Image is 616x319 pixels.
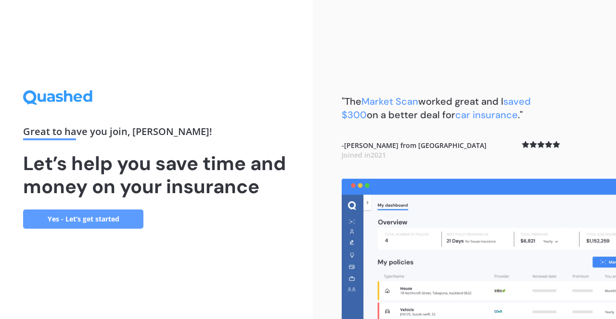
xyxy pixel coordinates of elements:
[23,152,290,198] h1: Let’s help you save time and money on your insurance
[455,109,518,121] span: car insurance
[23,127,290,140] div: Great to have you join , [PERSON_NAME] !
[342,95,531,121] b: "The worked great and I on a better deal for ."
[361,95,418,108] span: Market Scan
[23,209,143,229] a: Yes - Let’s get started
[342,141,487,159] b: - [PERSON_NAME] from [GEOGRAPHIC_DATA]
[342,150,386,159] span: Joined in 2021
[342,179,616,319] img: dashboard.webp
